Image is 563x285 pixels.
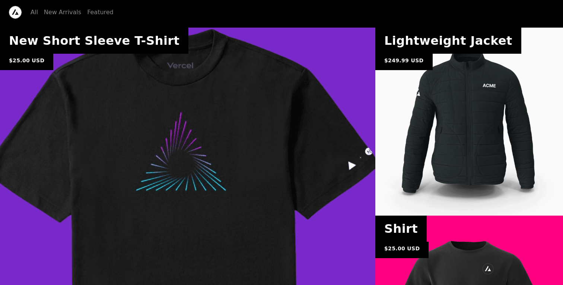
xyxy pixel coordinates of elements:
[87,8,114,17] a: Featured
[375,28,521,54] span: Lightweight Jacket
[375,54,433,70] div: $249.99 USD
[9,6,22,19] a: Logo
[44,8,81,17] a: New Arrivals
[375,242,429,258] div: $25.00 USD
[375,28,563,216] a: Lightweight Jacket$249.99 USDLightweight Jacket
[375,216,427,242] span: Shirt
[31,8,38,17] a: All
